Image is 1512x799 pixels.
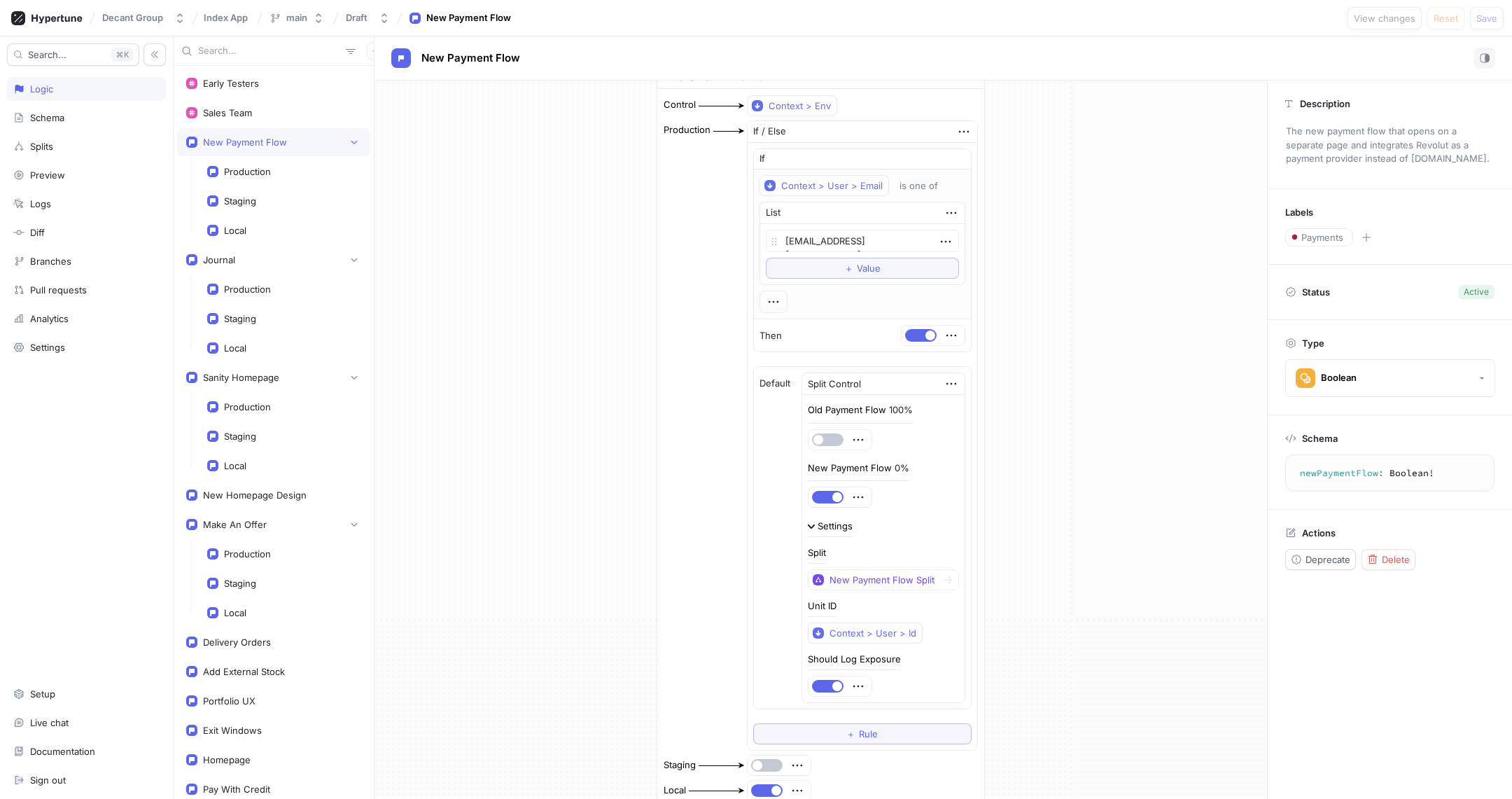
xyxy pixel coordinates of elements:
[30,256,71,267] div: Branches
[808,403,886,417] p: Old Payment Flow
[759,152,765,166] p: If
[30,198,51,209] div: Logs
[808,655,901,664] div: Should Log Exposure
[1302,433,1338,444] p: Schema
[1361,549,1415,570] button: Delete
[30,169,65,181] div: Preview
[808,569,959,590] button: New Payment Flow Split
[1464,286,1489,298] div: Active
[340,6,395,29] button: Draft
[224,342,246,354] div: Local
[844,264,853,272] span: ＋
[1285,207,1313,218] p: Labels
[7,43,139,66] button: Search...K
[30,284,87,296] div: Pull requests
[224,313,256,324] div: Staging
[759,329,782,343] p: Then
[1354,14,1415,22] span: View changes
[203,695,255,707] div: Portfolio UX
[102,12,163,24] div: Decant Group
[808,602,836,611] div: Unit ID
[30,141,53,152] div: Splits
[1434,14,1458,22] span: Reset
[203,784,270,795] div: Pay With Credit
[1302,527,1336,539] p: Actions
[198,44,340,58] input: Search...
[30,717,69,728] div: Live chat
[224,431,256,442] div: Staging
[899,180,938,192] div: is one of
[30,112,64,123] div: Schema
[30,746,95,757] div: Documentation
[203,137,287,148] div: New Payment Flow
[766,258,959,279] button: ＋Value
[664,784,686,798] div: Local
[1301,233,1343,242] span: Payments
[30,313,69,324] div: Analytics
[224,166,271,177] div: Production
[664,758,696,772] div: Staging
[203,107,252,118] div: Sales Team
[1382,555,1410,564] span: Delete
[421,53,520,64] span: New Payment Flow
[808,623,923,644] button: Context > User > Id
[753,125,786,139] div: If / Else
[30,688,55,700] div: Setup
[895,464,909,473] div: 0%
[203,489,307,501] div: New Homepage Design
[111,48,133,62] div: K
[203,666,285,677] div: Add External Stock
[753,723,972,744] button: ＋Rule
[224,284,271,295] div: Production
[224,401,271,412] div: Production
[1285,549,1356,570] button: Deprecate
[1280,120,1500,171] p: The new payment flow that opens on a separate page and integrates Revolut as a payment provider i...
[203,519,267,530] div: Make An Offer
[30,774,66,786] div: Sign out
[1291,461,1488,486] textarea: newPaymentFlow: Boolean!
[30,342,65,353] div: Settings
[203,637,271,648] div: Delivery Orders
[818,522,853,531] div: Settings
[747,95,837,116] button: Context > Env
[203,754,251,765] div: Homepage
[224,460,246,471] div: Local
[204,13,248,22] span: Index App
[808,377,861,391] div: Split Control
[846,730,855,738] span: ＋
[30,227,45,238] div: Diff
[893,175,958,196] button: is one of
[889,405,913,415] div: 100%
[203,254,235,265] div: Journal
[346,12,367,24] div: Draft
[664,123,710,137] div: Production
[829,574,934,586] div: New Payment Flow Split
[769,100,831,112] div: Context > Env
[781,180,883,192] div: Context > User > Email
[224,578,256,589] div: Staging
[426,11,511,25] div: New Payment Flow
[808,461,892,475] p: New Payment Flow
[808,548,826,557] div: Split
[97,6,191,29] button: Decant Group
[286,12,307,24] div: main
[766,230,959,252] textarea: [EMAIL_ADDRESS][DOMAIN_NAME]
[224,225,246,236] div: Local
[664,98,696,112] div: Control
[1300,98,1350,109] p: Description
[1285,359,1495,397] button: Boolean
[1470,7,1504,29] button: Save
[224,548,271,560] div: Production
[1321,372,1357,384] div: Boolean
[203,78,259,89] div: Early Testers
[766,206,780,220] div: List
[7,739,166,763] a: Documentation
[1302,338,1324,349] p: Type
[759,175,889,196] button: Context > User > Email
[28,50,66,59] span: Search...
[203,372,279,383] div: Sanity Homepage
[203,725,262,736] div: Exit Windows
[1347,7,1422,29] button: View changes
[1476,14,1497,22] span: Save
[224,195,256,207] div: Staging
